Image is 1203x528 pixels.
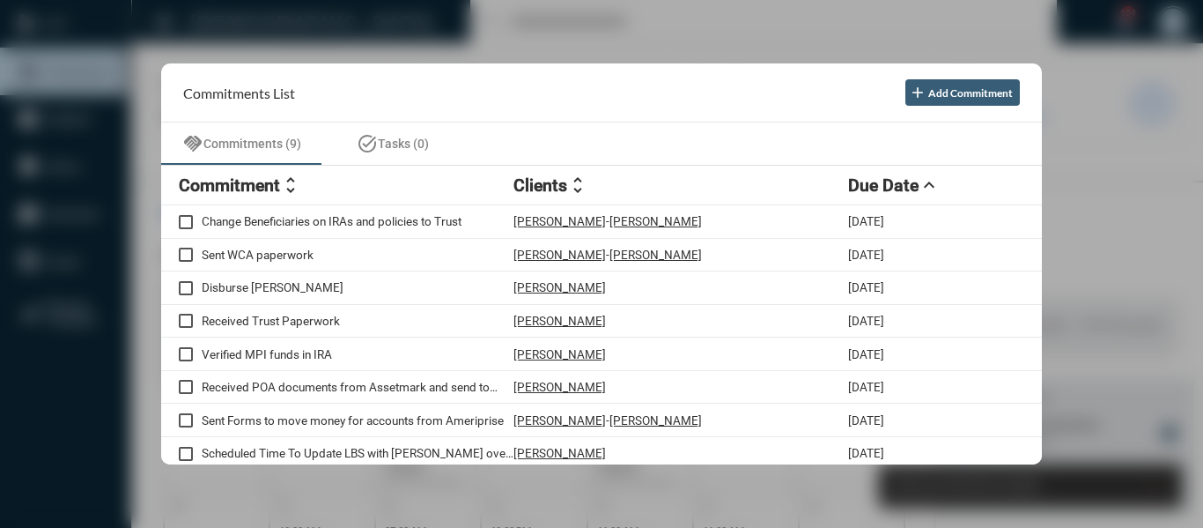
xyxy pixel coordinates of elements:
[357,133,378,154] mat-icon: task_alt
[848,281,884,295] p: [DATE]
[513,446,606,460] p: [PERSON_NAME]
[202,347,513,361] p: Verified MPI funds in IRA
[848,446,884,460] p: [DATE]
[202,413,513,428] p: Sent Forms to move money for accounts from Ameriprise
[280,175,301,196] mat-icon: unfold_more
[202,248,513,262] p: Sent WCA paperwork
[848,347,884,361] p: [DATE]
[909,84,926,101] mat-icon: add
[919,175,940,196] mat-icon: expand_less
[513,175,567,196] h2: Clients
[848,248,884,262] p: [DATE]
[513,413,606,428] p: [PERSON_NAME]
[513,380,606,394] p: [PERSON_NAME]
[905,79,1020,106] button: Add Commitment
[202,380,513,394] p: Received POA documents from Assetmark and send to [PERSON_NAME]
[203,137,301,151] span: Commitments (9)
[513,347,606,361] p: [PERSON_NAME]
[202,215,513,229] p: Change Beneficiaries on IRAs and policies to Trust
[179,175,280,196] h2: Commitment
[378,137,429,151] span: Tasks (0)
[848,314,884,328] p: [DATE]
[513,314,606,328] p: [PERSON_NAME]
[202,281,513,295] p: Disburse [PERSON_NAME]
[606,248,609,262] p: -
[202,446,513,460] p: Scheduled Time To Update LBS with [PERSON_NAME] over hone
[609,248,702,262] p: [PERSON_NAME]
[609,215,702,229] p: [PERSON_NAME]
[513,248,606,262] p: [PERSON_NAME]
[513,281,606,295] p: [PERSON_NAME]
[606,215,609,229] p: -
[202,314,513,328] p: Received Trust Paperwork
[567,175,588,196] mat-icon: unfold_more
[606,413,609,428] p: -
[848,380,884,394] p: [DATE]
[609,413,702,428] p: [PERSON_NAME]
[513,215,606,229] p: [PERSON_NAME]
[848,175,919,196] h2: Due Date
[183,85,295,101] h2: Commitments List
[182,133,203,154] mat-icon: handshake
[848,413,884,428] p: [DATE]
[848,215,884,229] p: [DATE]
